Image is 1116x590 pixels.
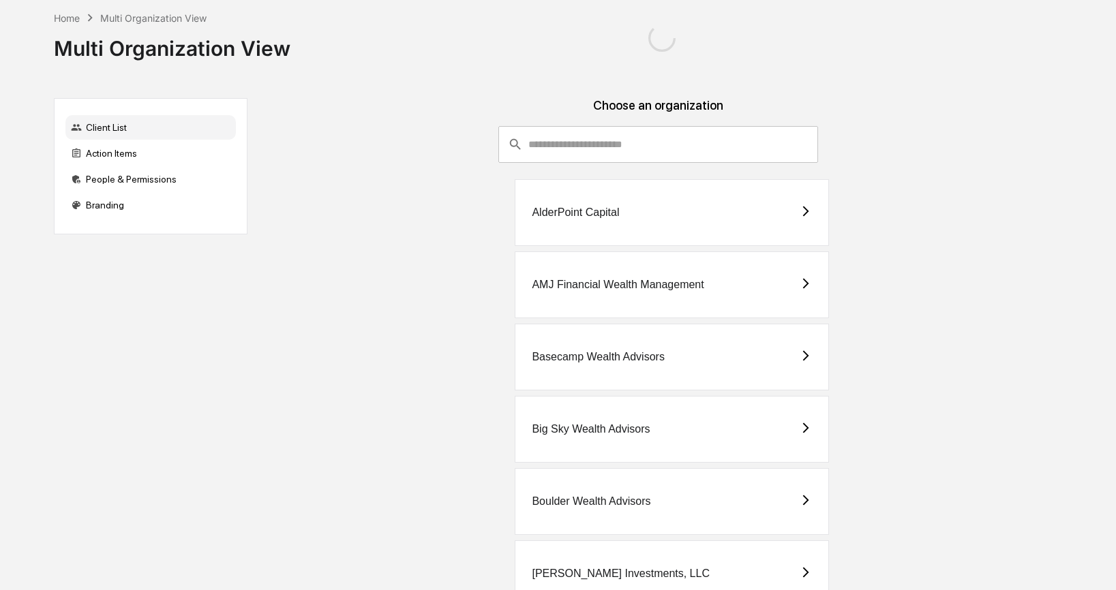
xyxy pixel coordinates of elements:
[54,25,290,61] div: Multi Organization View
[54,12,80,24] div: Home
[532,351,664,363] div: Basecamp Wealth Advisors
[258,98,1058,126] div: Choose an organization
[65,141,236,166] div: Action Items
[498,126,818,163] div: consultant-dashboard__filter-organizations-search-bar
[100,12,207,24] div: Multi Organization View
[65,115,236,140] div: Client List
[65,167,236,191] div: People & Permissions
[532,495,650,508] div: Boulder Wealth Advisors
[532,423,650,435] div: Big Sky Wealth Advisors
[532,279,704,291] div: AMJ Financial Wealth Management
[532,206,619,219] div: AlderPoint Capital
[532,568,710,580] div: [PERSON_NAME] Investments, LLC
[65,193,236,217] div: Branding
